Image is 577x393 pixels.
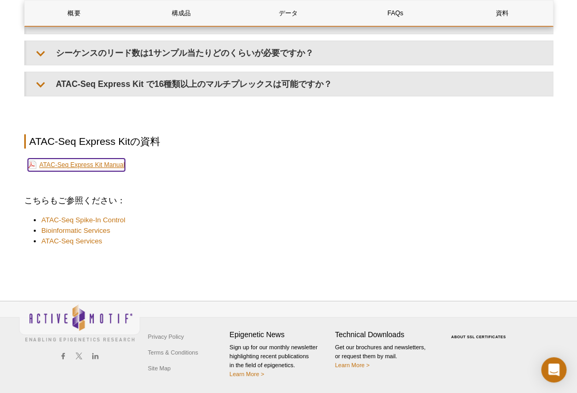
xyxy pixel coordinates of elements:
[441,320,520,343] table: Click to Verify - This site chose Symantec SSL for secure e-commerce and confidential communicati...
[335,330,435,339] h4: Technical Downloads
[335,343,435,370] p: Get our brochures and newsletters, or request them by mail.
[230,371,265,377] a: Learn More >
[453,1,552,26] a: 資料
[24,194,553,207] h3: こちらもご参照ください：
[145,360,173,376] a: Site Map
[25,1,124,26] a: 概要
[230,343,330,379] p: Sign up for our monthly newsletter highlighting recent publications in the field of epigenetics.
[239,1,338,26] a: データ
[42,215,125,225] a: ATAC-Seq Spike-In Control
[451,335,506,339] a: ABOUT SSL CERTIFICATES
[19,301,140,344] img: Active Motif,
[24,134,553,149] h2: ATAC-Seq Express Kitの資料
[42,225,110,236] a: Bioinformatic Services
[145,345,201,360] a: Terms & Conditions
[26,41,553,65] summary: シーケンスのリード数は1サンプル当たりどのくらいが必要ですか？
[26,72,553,96] summary: ATAC-Seq Express Kit で16種類以上のマルチプレックスは可能ですか？
[335,362,370,368] a: Learn More >
[28,159,125,171] a: ATAC-Seq Express Kit Manual
[42,236,102,247] a: ATAC-Seq Services
[230,330,330,339] h4: Epigenetic News
[132,1,231,26] a: 構成品
[541,357,566,382] div: Open Intercom Messenger
[145,329,187,345] a: Privacy Policy
[346,1,445,26] a: FAQs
